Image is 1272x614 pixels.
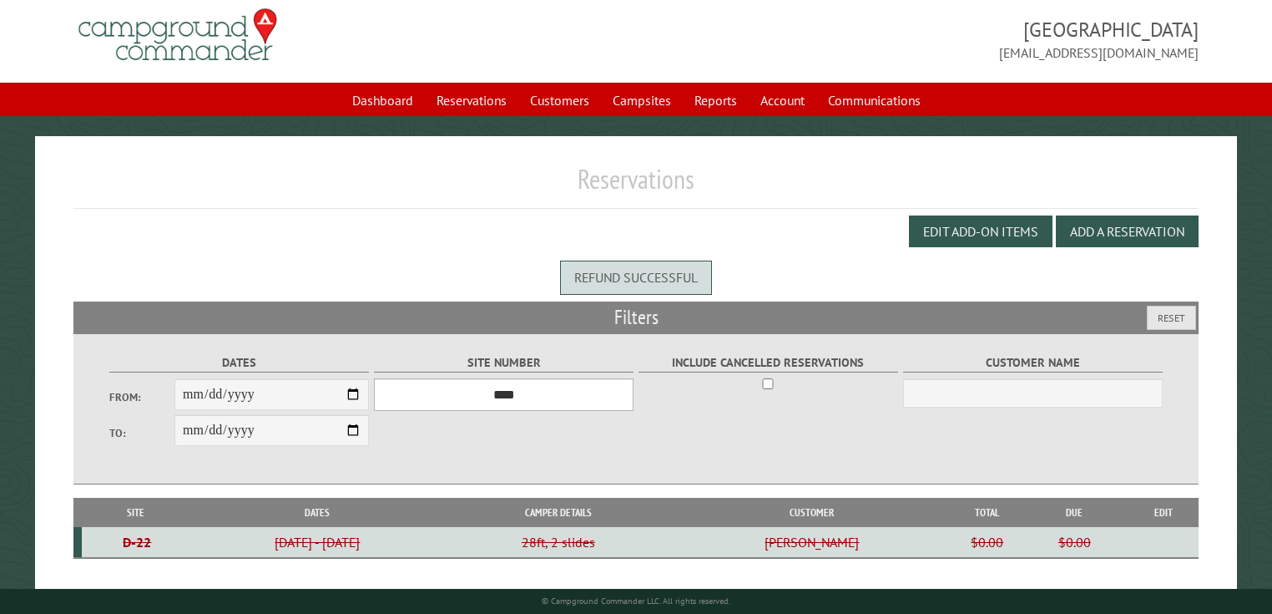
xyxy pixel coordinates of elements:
[342,84,423,116] a: Dashboard
[189,498,446,527] th: Dates
[109,425,174,441] label: To:
[560,261,712,294] div: Refund successful
[82,498,189,527] th: Site
[1147,306,1196,330] button: Reset
[447,498,671,527] th: Camper Details
[88,534,186,551] div: D-22
[73,3,282,68] img: Campground Commander
[73,302,1199,333] h2: Filters
[903,353,1163,373] label: Customer Name
[73,163,1199,209] h1: Reservations
[109,389,174,405] label: From:
[954,527,1021,558] td: $0.00
[1128,498,1199,527] th: Edit
[684,84,747,116] a: Reports
[191,534,443,551] div: [DATE] - [DATE]
[109,353,369,373] label: Dates
[1021,527,1128,558] td: $0.00
[374,353,633,373] label: Site Number
[670,527,954,558] td: [PERSON_NAME]
[750,84,815,116] a: Account
[520,84,599,116] a: Customers
[636,16,1199,63] span: [GEOGRAPHIC_DATA] [EMAIL_ADDRESS][DOMAIN_NAME]
[909,216,1052,247] button: Edit Add-on Items
[639,353,898,373] label: Include Cancelled Reservations
[670,498,954,527] th: Customer
[542,596,730,606] small: © Campground Commander LLC. All rights reserved.
[818,84,931,116] a: Communications
[954,498,1021,527] th: Total
[1021,498,1128,527] th: Due
[427,84,517,116] a: Reservations
[603,84,681,116] a: Campsites
[447,527,671,558] td: 28ft, 2 slides
[1056,216,1199,247] button: Add a Reservation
